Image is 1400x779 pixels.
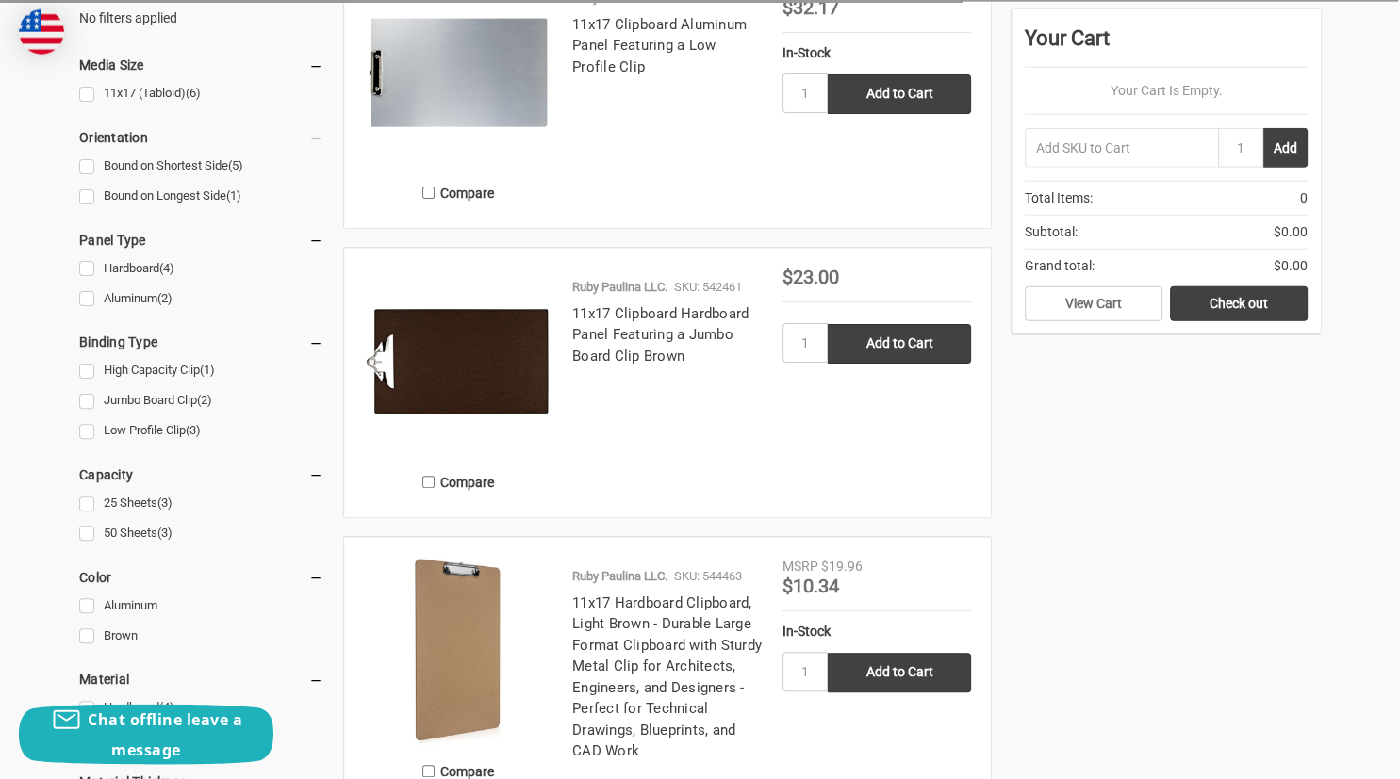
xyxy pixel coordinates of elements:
[79,358,323,383] a: High Capacity Clip
[228,158,243,172] span: (5)
[1274,256,1308,276] span: $0.00
[1025,23,1308,68] div: Your Cart
[1170,286,1308,322] a: Check out
[674,567,742,586] p: SKU: 544463
[79,126,323,149] h5: Orientation
[159,261,174,275] span: (4)
[1025,256,1095,276] span: Grand total:
[782,622,971,641] div: In-Stock
[226,188,241,203] span: (1)
[186,86,201,100] span: (6)
[1025,286,1162,322] a: View Cart
[828,324,971,364] input: Add to Cart
[364,557,552,745] img: 11x17 Hardboard Clipboard | Durable, Professional Clipboard for Architects & Engineers
[79,695,323,721] a: Hardboard
[422,187,435,199] input: Compare
[422,765,435,777] input: Compare
[79,229,323,252] h5: Panel Type
[79,256,323,282] a: Hardboard
[159,700,174,714] span: (4)
[19,705,273,765] button: Chat offline leave a message
[79,184,323,209] a: Bound on Longest Side
[1025,81,1308,101] p: Your Cart Is Empty.
[88,709,242,760] span: Chat offline leave a message
[79,521,323,546] a: 50 Sheets
[1025,128,1218,168] input: Add SKU to Cart
[782,266,839,288] span: $23.00
[674,278,742,297] p: SKU: 542461
[79,491,323,516] a: 25 Sheets
[79,154,323,179] a: Bound on Shortest Side
[157,526,173,540] span: (3)
[200,363,215,377] span: (1)
[79,624,323,649] a: Brown
[782,575,839,597] span: $10.34
[782,557,818,576] div: MSRP
[157,291,173,305] span: (2)
[572,305,749,365] a: 11x17 Clipboard Hardboard Panel Featuring a Jumbo Board Clip Brown
[572,594,762,760] a: 11x17 Hardboard Clipboard, Light Brown - Durable Large Format Clipboard with Sturdy Metal Clip fo...
[364,268,552,456] img: 11x17 Clipboard Hardboard Panel Featuring a Jumbo Board Clip Brown
[79,331,323,353] h5: Binding Type
[572,567,667,586] p: Ruby Paulina LLC.
[422,476,435,488] input: Compare
[79,566,323,589] h5: Color
[157,495,173,510] span: (3)
[782,43,971,63] div: In-Stock
[186,423,201,437] span: (3)
[79,593,323,619] a: Aluminum
[1274,222,1308,242] span: $0.00
[1300,188,1308,208] span: 0
[1244,728,1400,779] iframe: Google Customer Reviews
[821,559,863,574] span: $19.96
[197,393,212,407] span: (2)
[79,54,323,76] h5: Media Size
[1025,222,1078,242] span: Subtotal:
[572,278,667,297] p: Ruby Paulina LLC.
[1263,128,1308,168] button: Add
[364,177,552,208] label: Compare
[79,418,323,444] a: Low Profile Clip
[828,653,971,692] input: Add to Cart
[364,466,552,497] label: Compare
[79,463,323,486] h5: Capacity
[19,9,64,55] img: duty and tax information for United States
[79,668,323,690] h5: Material
[79,388,323,414] a: Jumbo Board Clip
[79,81,323,106] a: 11x17 (Tabloid)
[828,74,971,114] input: Add to Cart
[572,16,747,75] a: 11x17 Clipboard Aluminum Panel Featuring a Low Profile Clip
[1025,188,1093,208] span: Total Items:
[79,286,323,312] a: Aluminum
